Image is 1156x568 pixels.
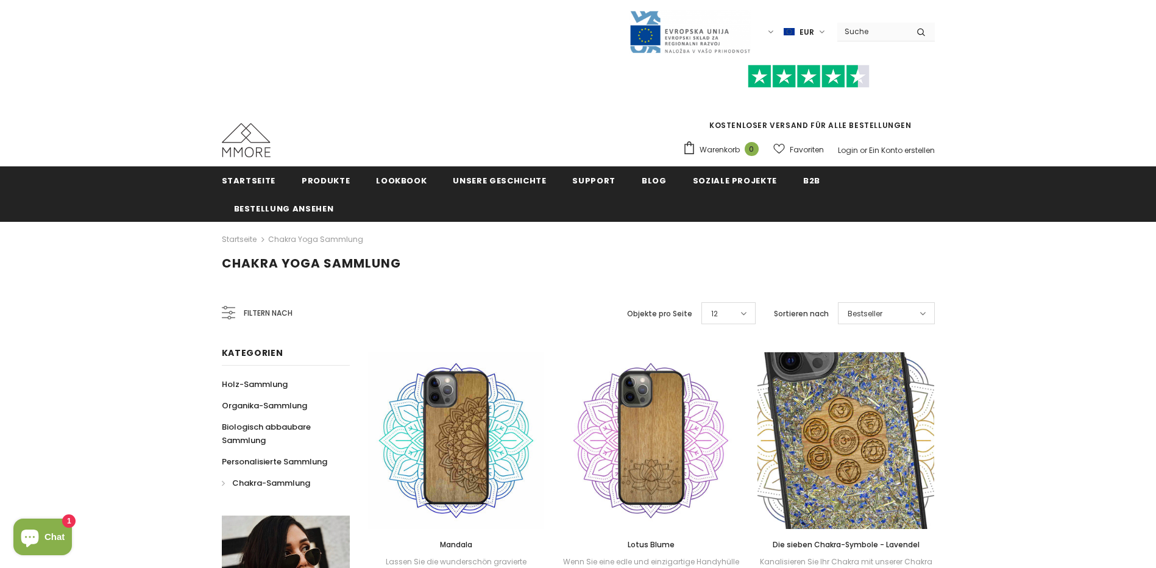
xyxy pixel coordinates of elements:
span: Holz-Sammlung [222,378,288,390]
a: Soziale Projekte [693,166,777,194]
span: Warenkorb [700,144,740,156]
a: Personalisierte Sammlung [222,451,327,472]
span: Unsere Geschichte [453,175,546,186]
span: Bestseller [848,308,882,320]
span: Kategorien [222,347,283,359]
span: Lotus Blume [628,539,675,550]
span: Personalisierte Sammlung [222,456,327,467]
a: Ein Konto erstellen [869,145,935,155]
span: Organika-Sammlung [222,400,307,411]
span: Die sieben Chakra-Symbole - Lavendel [773,539,920,550]
a: Startseite [222,232,257,247]
inbox-online-store-chat: Shopify online store chat [10,519,76,558]
span: Filtern nach [244,307,293,320]
a: B2B [803,166,820,194]
a: Biologisch abbaubare Sammlung [222,416,336,451]
a: Produkte [302,166,350,194]
a: Javni Razpis [629,26,751,37]
a: Holz-Sammlung [222,374,288,395]
span: Soziale Projekte [693,175,777,186]
img: MMORE Cases [222,123,271,157]
span: Mandala [440,539,472,550]
a: Chakra-Sammlung [222,472,310,494]
span: 12 [711,308,718,320]
a: Favoriten [773,139,824,160]
a: Mandala [368,538,545,552]
span: Chakra Yoga Sammlung [222,255,401,272]
img: Javni Razpis [629,10,751,54]
a: Support [572,166,615,194]
a: Die sieben Chakra-Symbole - Lavendel [757,538,934,552]
span: Produkte [302,175,350,186]
a: Bestellung ansehen [234,194,334,222]
span: Blog [642,175,667,186]
span: Support [572,175,615,186]
a: Lookbook [376,166,427,194]
span: Startseite [222,175,276,186]
label: Sortieren nach [774,308,829,320]
span: Favoriten [790,144,824,156]
label: Objekte pro Seite [627,308,692,320]
span: B2B [803,175,820,186]
a: Blog [642,166,667,194]
img: Vertrauen Sie Pilot Stars [748,65,870,88]
a: Warenkorb 0 [683,141,765,159]
span: EUR [800,26,814,38]
span: Chakra-Sammlung [232,477,310,489]
a: Lotus Blume [562,538,739,552]
span: 0 [745,142,759,156]
a: Startseite [222,166,276,194]
a: Login [838,145,858,155]
span: Biologisch abbaubare Sammlung [222,421,311,446]
a: Organika-Sammlung [222,395,307,416]
input: Search Site [837,23,907,40]
span: Bestellung ansehen [234,203,334,215]
a: Chakra Yoga Sammlung [268,234,363,244]
iframe: Customer reviews powered by Trustpilot [683,88,935,119]
a: Unsere Geschichte [453,166,546,194]
span: Lookbook [376,175,427,186]
span: or [860,145,867,155]
span: KOSTENLOSER VERSAND FÜR ALLE BESTELLUNGEN [683,70,935,130]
